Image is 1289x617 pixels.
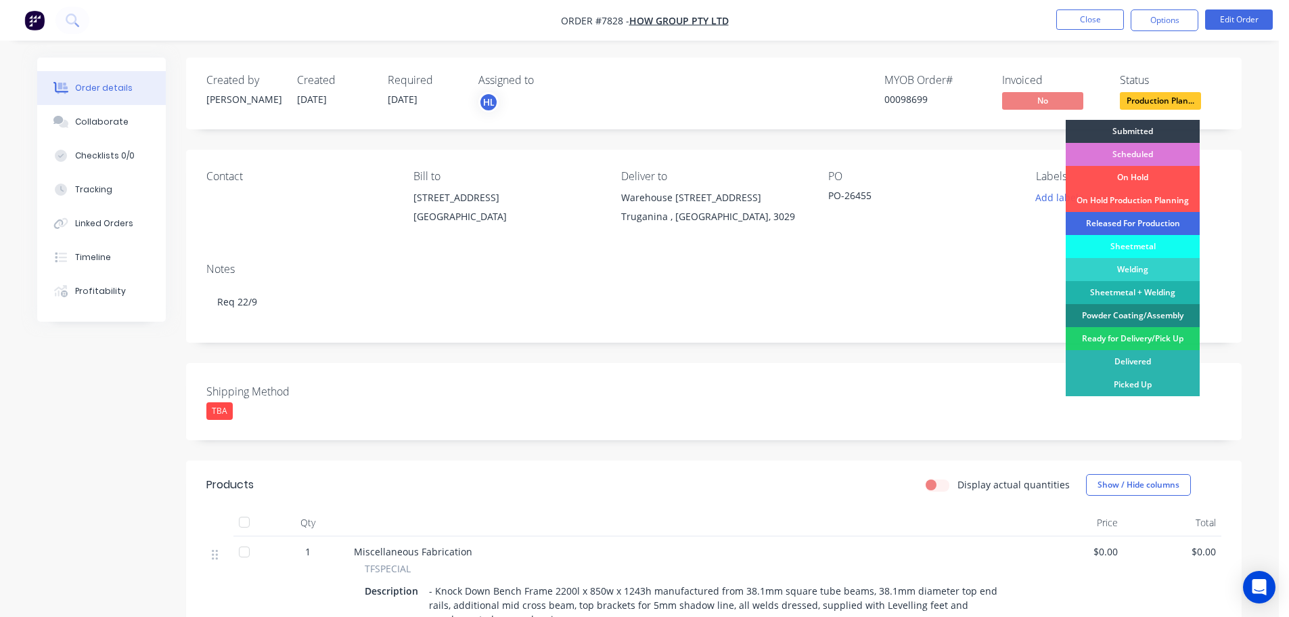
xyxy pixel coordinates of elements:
div: Sheetmetal [1066,235,1200,258]
img: Factory [24,10,45,30]
button: Show / Hide columns [1086,474,1191,496]
div: Status [1120,74,1221,87]
div: [STREET_ADDRESS] [413,188,599,207]
span: [DATE] [388,93,417,106]
button: Checklists 0/0 [37,139,166,173]
div: Products [206,477,254,493]
span: 1 [305,545,311,559]
span: TFSPECIAL [365,561,411,576]
div: Powder Coating/Assembly [1066,304,1200,327]
button: Options [1131,9,1198,31]
div: Released For Production [1066,212,1200,235]
div: Description [365,581,424,601]
div: Created by [206,74,281,87]
div: Required [388,74,462,87]
div: Warehouse [STREET_ADDRESS] [621,188,807,207]
div: On Hold Production Planning [1066,189,1200,212]
span: $0.00 [1129,545,1216,559]
div: Labels [1036,170,1221,183]
div: Checklists 0/0 [75,150,135,162]
span: Production Plan... [1120,92,1201,109]
span: [DATE] [297,93,327,106]
div: PO-26455 [828,188,997,207]
div: Tracking [75,184,112,196]
button: Order details [37,71,166,105]
div: Price [1025,509,1123,536]
button: Profitability [37,274,166,308]
div: MYOB Order # [884,74,986,87]
div: Collaborate [75,116,129,128]
div: Ready for Delivery/Pick Up [1066,327,1200,350]
div: Order details [75,82,133,94]
button: Add labels [1028,188,1090,207]
div: TBA [206,402,233,420]
label: Display actual quantities [957,477,1070,492]
span: $0.00 [1031,545,1118,559]
span: Order #7828 - [561,14,629,27]
div: [STREET_ADDRESS][GEOGRAPHIC_DATA] [413,188,599,232]
div: Sheetmetal + Welding [1066,281,1200,304]
div: Submitted [1066,120,1200,143]
div: Qty [267,509,348,536]
button: Timeline [37,240,166,274]
label: Shipping Method [206,383,376,400]
button: Close [1056,9,1124,30]
div: Req 22/9 [206,281,1221,322]
button: Tracking [37,173,166,207]
div: Timeline [75,251,111,263]
div: Profitability [75,285,126,297]
div: [GEOGRAPHIC_DATA] [413,207,599,226]
div: Delivered [1066,350,1200,373]
button: Production Plan... [1120,92,1201,112]
div: Picked Up [1066,373,1200,396]
span: No [1002,92,1083,109]
span: Miscellaneous Fabrication [354,545,472,558]
div: Warehouse [STREET_ADDRESS]Truganina , [GEOGRAPHIC_DATA], 3029 [621,188,807,232]
div: Open Intercom Messenger [1243,571,1275,603]
div: Deliver to [621,170,807,183]
div: 00098699 [884,92,986,106]
button: HL [478,92,499,112]
div: Notes [206,263,1221,276]
div: Welding [1066,258,1200,281]
div: Total [1123,509,1221,536]
div: On Hold [1066,166,1200,189]
button: Linked Orders [37,207,166,240]
div: Linked Orders [75,217,133,230]
div: Contact [206,170,392,183]
button: Edit Order [1205,9,1273,30]
div: Bill to [413,170,599,183]
a: How Group Pty Ltd [629,14,729,27]
div: Invoiced [1002,74,1104,87]
div: Assigned to [478,74,614,87]
div: Scheduled [1066,143,1200,166]
div: PO [828,170,1014,183]
div: Truganina , [GEOGRAPHIC_DATA], 3029 [621,207,807,226]
div: Created [297,74,371,87]
div: [PERSON_NAME] [206,92,281,106]
button: Collaborate [37,105,166,139]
